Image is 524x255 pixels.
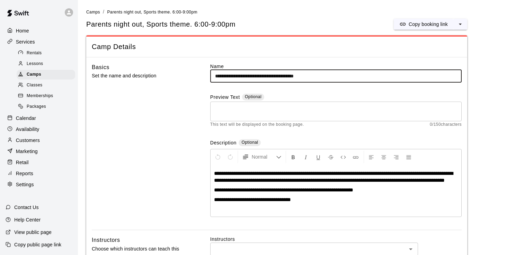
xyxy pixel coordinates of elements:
[241,140,258,145] span: Optional
[27,71,41,78] span: Camps
[394,19,453,30] button: Copy booking link
[17,102,78,112] a: Packages
[6,179,72,190] a: Settings
[27,82,42,89] span: Classes
[325,151,337,163] button: Format Strikethrough
[312,151,324,163] button: Format Underline
[27,60,43,67] span: Lessons
[92,236,120,245] h6: Instructors
[17,91,78,102] a: Memberships
[409,21,448,28] p: Copy booking link
[16,115,36,122] p: Calendar
[300,151,312,163] button: Format Italics
[17,48,78,58] a: Rentals
[14,216,41,223] p: Help Center
[337,151,349,163] button: Insert Code
[210,139,237,147] label: Description
[17,70,75,79] div: Camps
[6,157,72,168] a: Retail
[406,244,416,254] button: Open
[107,10,197,15] span: Parents night out, Sports theme. 6:00-9:00pm
[365,151,377,163] button: Left Align
[453,19,467,30] button: select merge strategy
[16,148,38,155] p: Marketing
[210,94,240,102] label: Preview Text
[14,229,52,236] p: View public page
[27,50,42,57] span: Rentals
[103,8,104,16] li: /
[92,63,109,72] h6: Basics
[16,170,33,177] p: Reports
[6,113,72,123] a: Calendar
[17,81,75,90] div: Classes
[6,37,72,47] a: Services
[92,72,188,80] p: Set the name and description
[210,236,462,243] label: Instructors
[239,151,284,163] button: Formatting Options
[17,91,75,101] div: Memberships
[16,27,29,34] p: Home
[212,151,224,163] button: Undo
[14,241,61,248] p: Copy public page link
[245,94,261,99] span: Optional
[14,204,39,211] p: Contact Us
[86,10,100,15] span: Camps
[17,102,75,112] div: Packages
[210,63,462,70] label: Name
[17,59,75,69] div: Lessons
[430,121,462,128] span: 0 / 150 characters
[6,124,72,134] a: Availability
[16,159,29,166] p: Retail
[16,38,35,45] p: Services
[86,9,100,15] a: Camps
[17,80,78,91] a: Classes
[27,103,46,110] span: Packages
[390,151,402,163] button: Right Align
[17,69,78,80] a: Camps
[16,181,34,188] p: Settings
[6,146,72,157] a: Marketing
[378,151,390,163] button: Center Align
[17,58,78,69] a: Lessons
[86,20,236,29] h5: Parents night out, Sports theme. 6:00-9:00pm
[16,126,39,133] p: Availability
[394,19,467,30] div: split button
[6,168,72,179] a: Reports
[224,151,236,163] button: Redo
[16,137,40,144] p: Customers
[27,93,53,100] span: Memberships
[287,151,299,163] button: Format Bold
[6,135,72,145] a: Customers
[17,48,75,58] div: Rentals
[86,8,516,16] nav: breadcrumb
[350,151,362,163] button: Insert Link
[6,26,72,36] a: Home
[210,121,304,128] span: This text will be displayed on the booking page.
[403,151,415,163] button: Justify Align
[252,153,276,160] span: Normal
[92,42,462,51] span: Camp Details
